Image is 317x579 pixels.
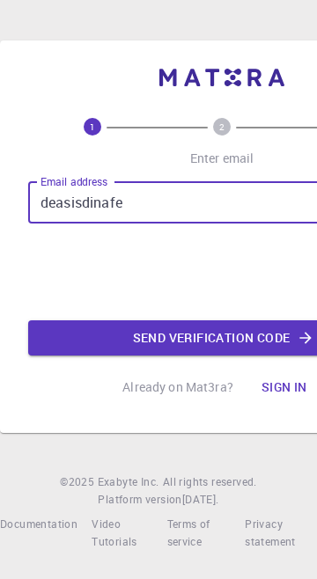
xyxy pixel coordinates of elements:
a: Terms of service [167,516,232,551]
p: Enter email [190,150,254,167]
span: All rights reserved. [163,473,257,491]
span: Privacy statement [245,517,296,548]
a: Privacy statement [245,516,317,551]
text: 1 [90,121,95,133]
a: [DATE]. [182,491,219,509]
span: Terms of service [167,517,210,548]
p: Already on Mat3ra? [122,378,233,396]
text: 2 [219,121,225,133]
label: Email address [41,174,107,189]
span: [DATE] . [182,492,219,506]
span: Platform version [98,491,181,509]
a: Exabyte Inc. [98,473,159,491]
span: © 2025 [60,473,97,491]
span: Video Tutorials [92,517,137,548]
span: Exabyte Inc. [98,474,159,488]
a: Video Tutorials [92,516,152,551]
